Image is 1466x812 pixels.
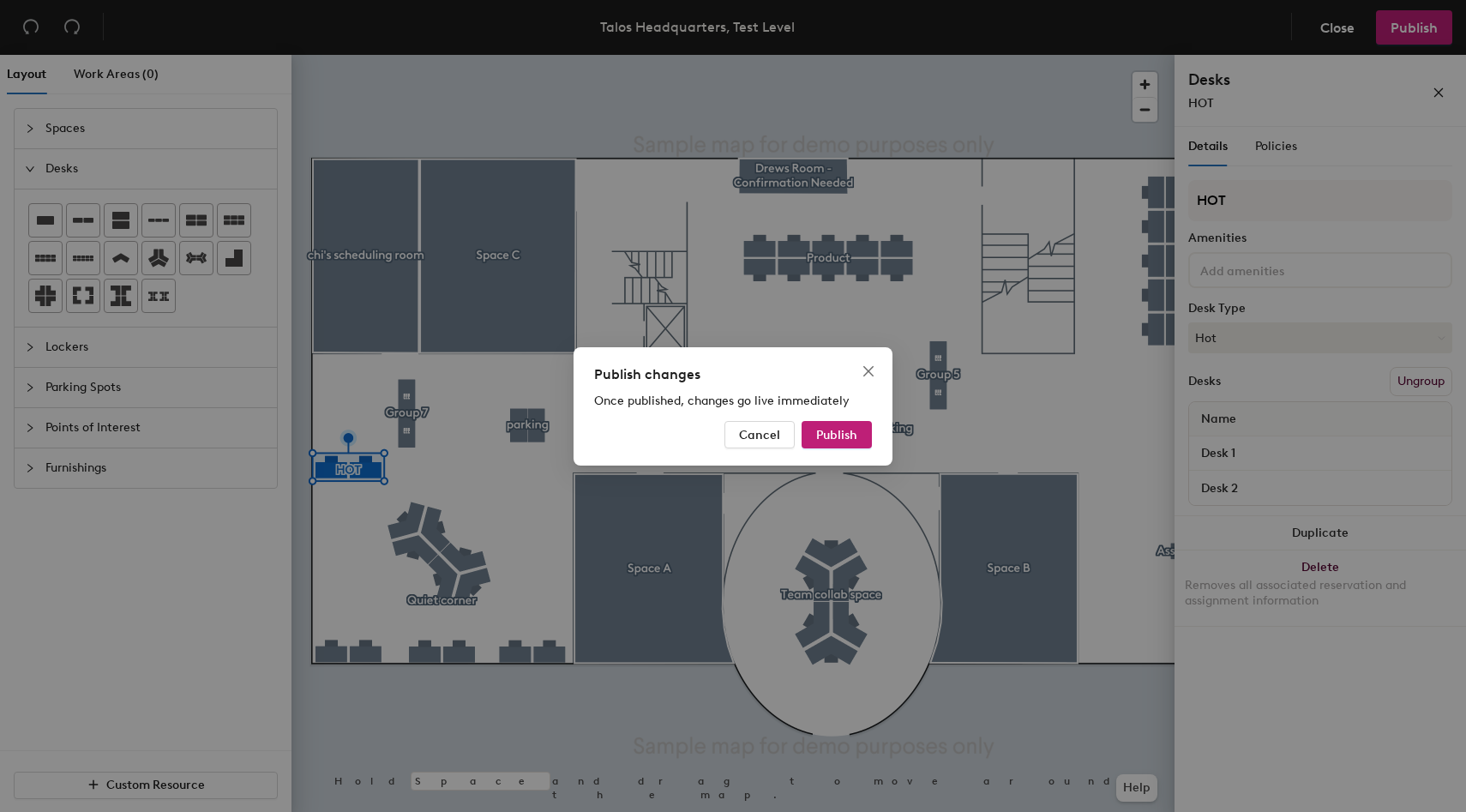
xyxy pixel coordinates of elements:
[855,364,882,378] span: Close
[739,427,780,442] span: Cancel
[816,427,857,442] span: Publish
[862,364,875,378] span: close
[855,358,882,385] button: Close
[802,421,872,448] button: Publish
[724,421,795,448] button: Cancel
[594,364,872,385] div: Publish changes
[594,394,850,408] span: Once published, changes go live immediately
